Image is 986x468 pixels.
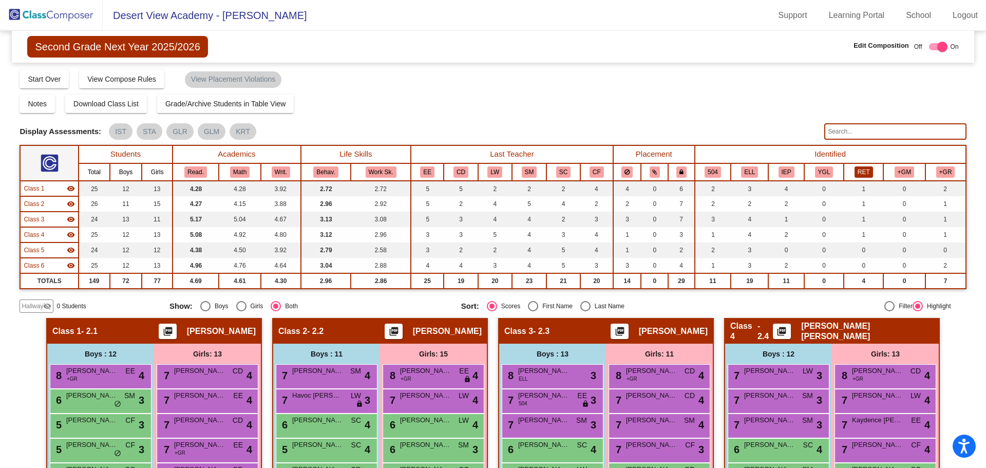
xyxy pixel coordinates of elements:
td: 2.96 [301,196,351,212]
td: 2.86 [351,273,411,289]
td: 13 [142,258,173,273]
td: 11 [695,273,731,289]
td: 2 [613,196,641,212]
td: 20 [580,273,613,289]
button: EE [420,166,434,178]
td: 1 [844,212,883,227]
td: 2.96 [351,227,411,242]
td: 4.92 [219,227,261,242]
th: English Language Learner [731,163,768,181]
td: 2 [925,258,966,273]
td: 0 [641,242,668,258]
th: Christy Friends [580,163,613,181]
td: 13 [142,227,173,242]
td: 0 [804,258,844,273]
td: 3 [613,212,641,227]
button: IEP [779,166,794,178]
th: Life Skills [301,145,411,163]
span: Class 5 [24,246,44,255]
td: 4.64 [261,258,301,273]
a: Learning Portal [821,7,893,24]
mat-icon: picture_as_pdf [387,326,400,341]
td: 12 [110,227,142,242]
button: Grade/Archive Students in Table View [157,95,294,113]
td: 3.04 [301,258,351,273]
button: YGL [815,166,833,178]
a: Logout [944,7,986,24]
td: 4 [844,273,883,289]
td: 77 [142,273,173,289]
td: 6 [668,181,694,196]
td: 2.79 [301,242,351,258]
td: 3 [668,227,694,242]
th: Academics [173,145,301,163]
td: 5 [512,196,546,212]
td: 4 [411,258,444,273]
div: Boys : 12 [725,344,832,364]
td: 2.72 [351,181,411,196]
td: 0 [883,273,925,289]
td: 4.67 [261,212,301,227]
td: 4 [731,212,768,227]
th: Above Grade Level in Reading [925,163,966,181]
td: 4 [731,227,768,242]
mat-chip: KRT [230,123,256,140]
td: 4 [478,196,512,212]
td: 3.92 [261,181,301,196]
th: Keep with teacher [668,163,694,181]
button: Read. [184,166,207,178]
mat-icon: visibility [67,200,75,208]
td: 0 [641,258,668,273]
span: Show: [169,302,193,311]
th: Last Teacher [411,145,613,163]
td: 4 [613,181,641,196]
mat-icon: visibility [67,231,75,239]
td: 5 [444,181,478,196]
button: +GR [936,166,955,178]
th: Sarah Minerva [512,163,546,181]
td: 1 [695,227,731,242]
th: Above Grade Level Math [883,163,925,181]
td: 3 [613,258,641,273]
span: Second Grade Next Year 2025/2026 [27,36,207,58]
div: Girls: 13 [154,344,261,364]
td: 4.15 [219,196,261,212]
th: Keep away students [613,163,641,181]
td: 0 [804,227,844,242]
td: 21 [546,273,580,289]
td: 11 [110,196,142,212]
button: Print Students Details [611,324,629,339]
mat-chip: GLM [198,123,225,140]
div: Highlight [923,302,951,311]
span: On [951,42,959,51]
td: 12 [110,242,142,258]
td: 5.17 [173,212,219,227]
mat-chip: View Placement Violations [185,71,281,88]
td: 7 [668,212,694,227]
td: 3 [731,181,768,196]
div: Boys [211,302,229,311]
td: 5.08 [173,227,219,242]
div: Boys : 12 [47,344,154,364]
td: 2 [695,181,731,196]
td: 0 [883,242,925,258]
td: 1 [925,227,966,242]
th: Boys [110,163,142,181]
td: 4.38 [173,242,219,258]
td: 2 [668,242,694,258]
td: 2 [580,196,613,212]
button: LW [487,166,502,178]
td: 4.30 [261,273,301,289]
td: 3 [695,212,731,227]
button: Writ. [272,166,290,178]
span: Class 4 [24,230,44,239]
td: 7 [668,196,694,212]
td: 0 [804,242,844,258]
td: 3 [546,227,580,242]
span: - 2.4 [757,321,773,342]
td: 4 [580,181,613,196]
button: ELL [741,166,758,178]
button: Start Over [20,70,69,88]
button: Download Class List [65,95,147,113]
td: 4 [512,258,546,273]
